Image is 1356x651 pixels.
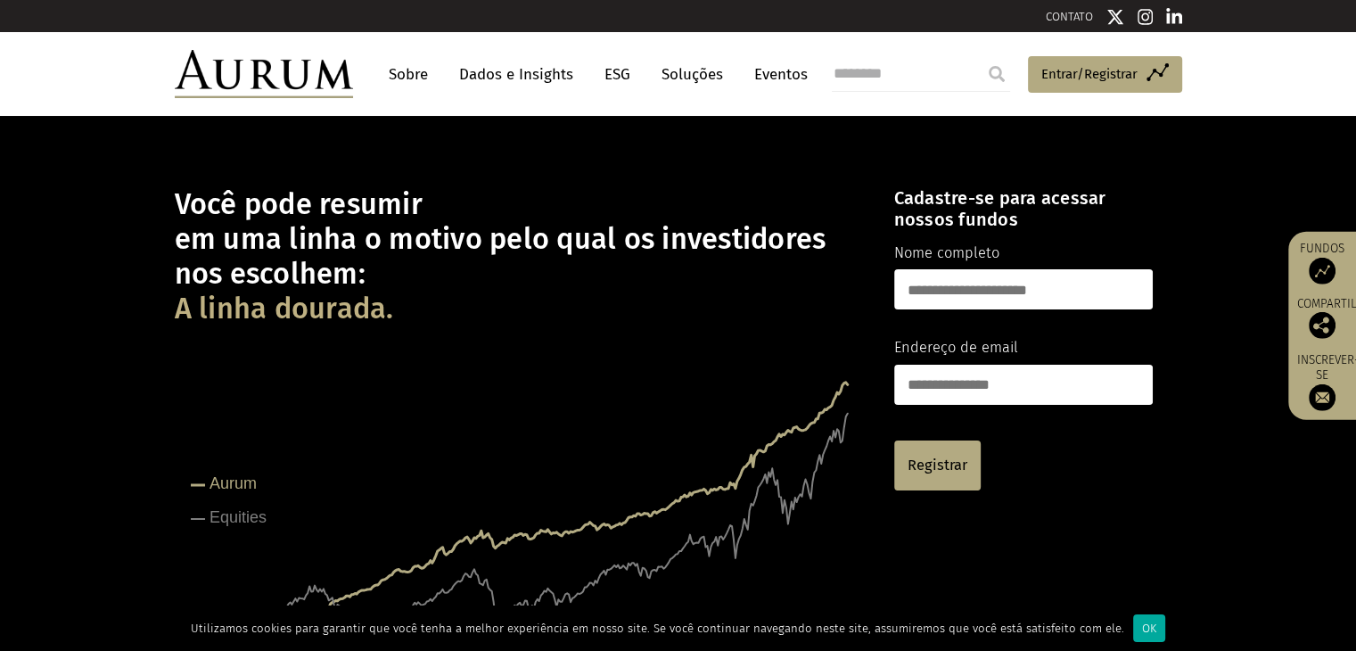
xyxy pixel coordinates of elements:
[1309,258,1335,284] img: Fundos de acesso
[1046,10,1093,23] a: CONTATO
[459,65,573,84] font: Dados e Insights
[596,58,639,91] a: ESG
[380,58,437,91] a: Sobre
[745,58,808,91] a: Eventos
[1106,8,1124,26] img: Ícone do Twitter
[175,222,826,292] font: em uma linha o motivo pelo qual os investidores nos escolhem:
[1309,312,1335,339] img: Compartilhe esta publicação
[979,56,1015,92] input: Submit
[653,58,732,91] a: Soluções
[1041,66,1138,82] font: Entrar/Registrar
[894,187,1106,230] font: Cadastre-se para acessar nossos fundos
[175,292,394,326] font: A linha dourada.
[1138,8,1154,26] img: Ícone do Instagram
[210,474,257,492] tspan: Aurum
[175,187,423,222] font: Você pode resumir
[1142,622,1156,635] font: OK
[754,65,808,84] font: Eventos
[604,65,630,84] font: ESG
[210,508,267,526] tspan: Equities
[908,457,967,474] font: Registrar
[191,622,1124,635] font: Utilizamos cookies para garantir que você tenha a melhor experiência em nosso site. Se você conti...
[894,244,999,261] font: Nome completo
[894,441,981,490] a: Registrar
[389,65,428,84] font: Sobre
[175,50,353,98] img: Aurum
[1028,56,1182,94] a: Entrar/Registrar
[1297,241,1347,284] a: Fundos
[894,339,1018,356] font: Endereço de email
[1166,8,1182,26] img: Ícone do Linkedin
[450,58,582,91] a: Dados e Insights
[1309,383,1335,410] img: Inscreva-se na nossa newsletter
[1300,241,1344,256] font: Fundos
[662,65,723,84] font: Soluções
